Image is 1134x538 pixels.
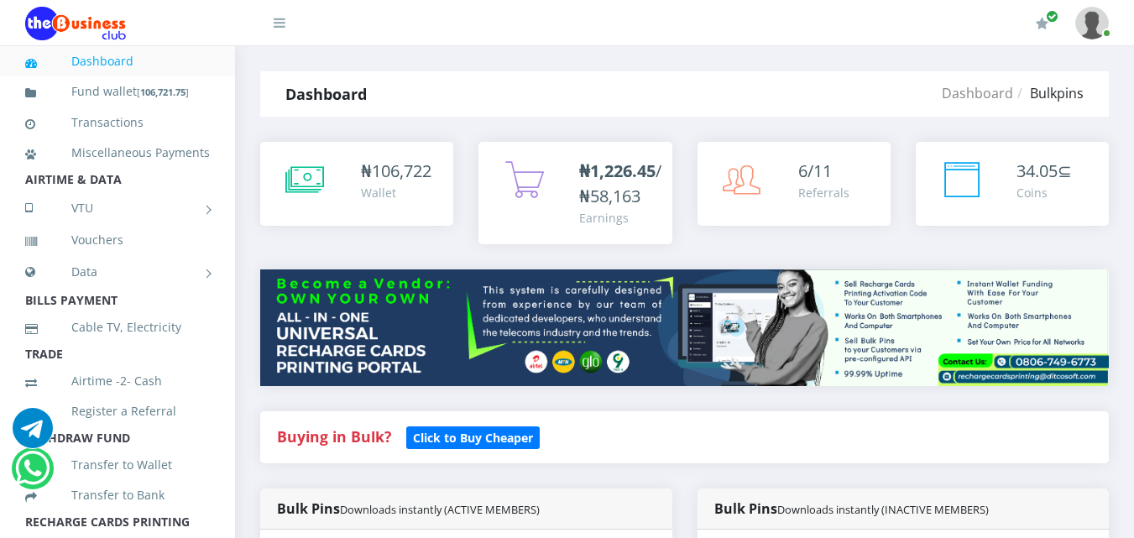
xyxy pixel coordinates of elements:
a: 6/11 Referrals [698,142,891,226]
a: Chat for support [13,420,53,448]
a: Airtime -2- Cash [25,362,210,400]
a: Fund wallet[106,721.75] [25,72,210,112]
strong: Bulk Pins [714,499,989,518]
span: Renew/Upgrade Subscription [1046,10,1058,23]
span: 34.05 [1016,159,1058,182]
small: Downloads instantly (ACTIVE MEMBERS) [340,502,540,517]
small: [ ] [137,86,189,98]
small: Downloads instantly (INACTIVE MEMBERS) [777,502,989,517]
a: Chat for support [15,461,50,488]
div: Wallet [361,184,431,201]
div: Earnings [579,209,661,227]
a: VTU [25,187,210,229]
a: Transactions [25,103,210,142]
a: Miscellaneous Payments [25,133,210,172]
a: Transfer to Wallet [25,446,210,484]
a: ₦106,722 Wallet [260,142,453,226]
div: Coins [1016,184,1072,201]
span: /₦58,163 [579,159,661,207]
a: ₦1,226.45/₦58,163 Earnings [478,142,672,244]
img: Logo [25,7,126,40]
b: Click to Buy Cheaper [413,430,533,446]
b: 106,721.75 [140,86,186,98]
a: Dashboard [942,84,1013,102]
img: multitenant_rcp.png [260,269,1109,386]
span: 6/11 [798,159,832,182]
div: ⊆ [1016,159,1072,184]
strong: Dashboard [285,84,367,104]
div: ₦ [361,159,431,184]
a: Transfer to Bank [25,476,210,514]
a: Cable TV, Electricity [25,308,210,347]
a: Click to Buy Cheaper [406,426,540,447]
i: Renew/Upgrade Subscription [1036,17,1048,30]
div: Referrals [798,184,849,201]
b: ₦1,226.45 [579,159,656,182]
strong: Bulk Pins [277,499,540,518]
a: Register a Referral [25,392,210,431]
a: Vouchers [25,221,210,259]
a: Dashboard [25,42,210,81]
li: Bulkpins [1013,83,1084,103]
span: 106,722 [372,159,431,182]
img: User [1075,7,1109,39]
a: Data [25,251,210,293]
strong: Buying in Bulk? [277,426,391,447]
